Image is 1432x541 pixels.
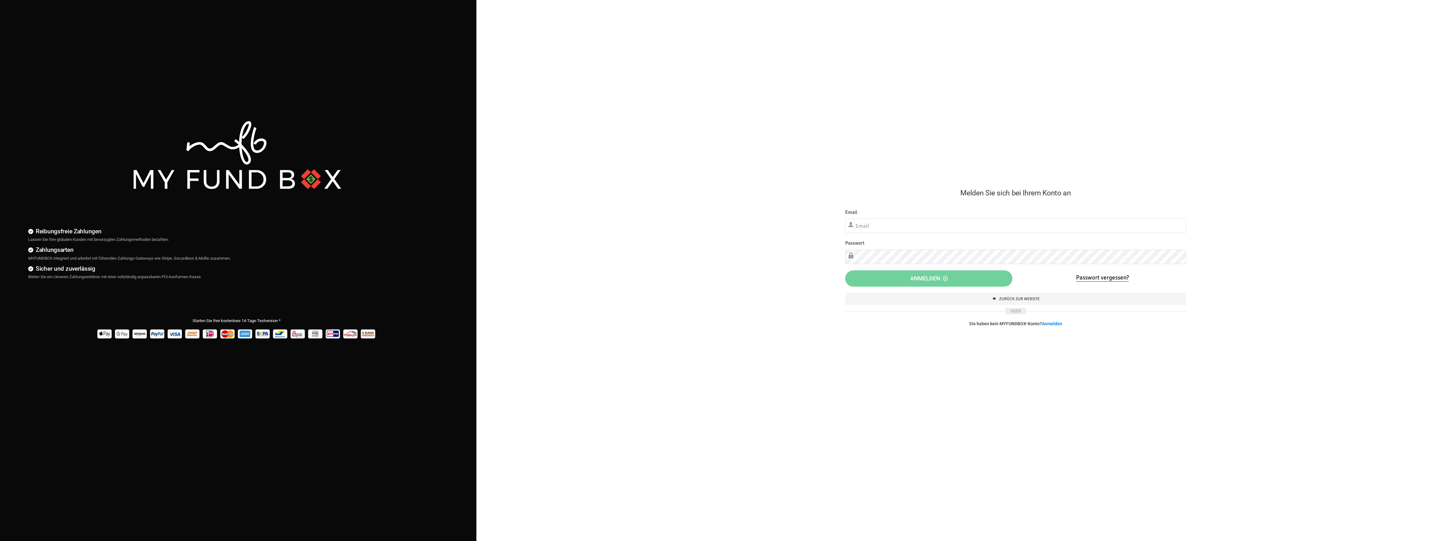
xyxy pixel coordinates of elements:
[28,227,451,236] h4: Reibungsfreie Zahlungen
[910,275,948,282] span: Anmelden
[28,264,451,273] h4: Sicher und zuverlässig
[28,237,169,242] span: Lassen Sie Ihre globalen Kunden mit bevorzugten Zahlungsmethoden bezahlen.
[130,118,343,192] img: mfbwhite.png
[360,327,377,340] img: banktransfer
[845,293,1186,305] a: Zurück zur Website
[220,327,236,340] img: Mastercard Pay
[845,321,1186,327] p: Sie haben kein MYFUNDBOX-Konto?
[114,327,131,340] img: Google Pay
[149,327,166,340] img: Paypal
[184,327,201,340] img: Sofort Pay
[202,327,219,340] img: Ideal Pay
[290,327,306,340] img: EPS Pay
[1042,321,1062,326] a: Anmelden
[1076,274,1129,282] a: Passwort vergessen?
[325,327,342,340] img: giropay
[255,327,271,340] img: sepa Pay
[845,188,1186,199] h2: Melden Sie sich bei Ihrem Konto an
[28,256,231,261] span: MYFUNDBOX integriert und arbeitet mit führenden Zahlungs-Gateways wie Stripe, Gocardless & Mollie...
[28,245,451,254] h4: Zahlungsarten
[167,327,183,340] img: Visa
[237,327,254,340] img: american_express Pay
[97,327,113,340] img: Apple Pay
[845,270,1012,287] button: Anmelden
[132,327,148,340] img: Amazon
[1005,308,1026,314] span: ODER
[272,327,289,340] img: Bancontact Pay
[845,239,865,247] label: Passwort
[307,327,324,340] img: mb Pay
[845,219,1186,233] input: Email
[28,274,202,279] span: Bieten Sie ein cleveres Zahlungserlebnis mit einer vollständig anpassbaren PCI-konformen Kasse.
[845,209,857,216] label: Email
[342,327,359,340] img: p24 Pay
